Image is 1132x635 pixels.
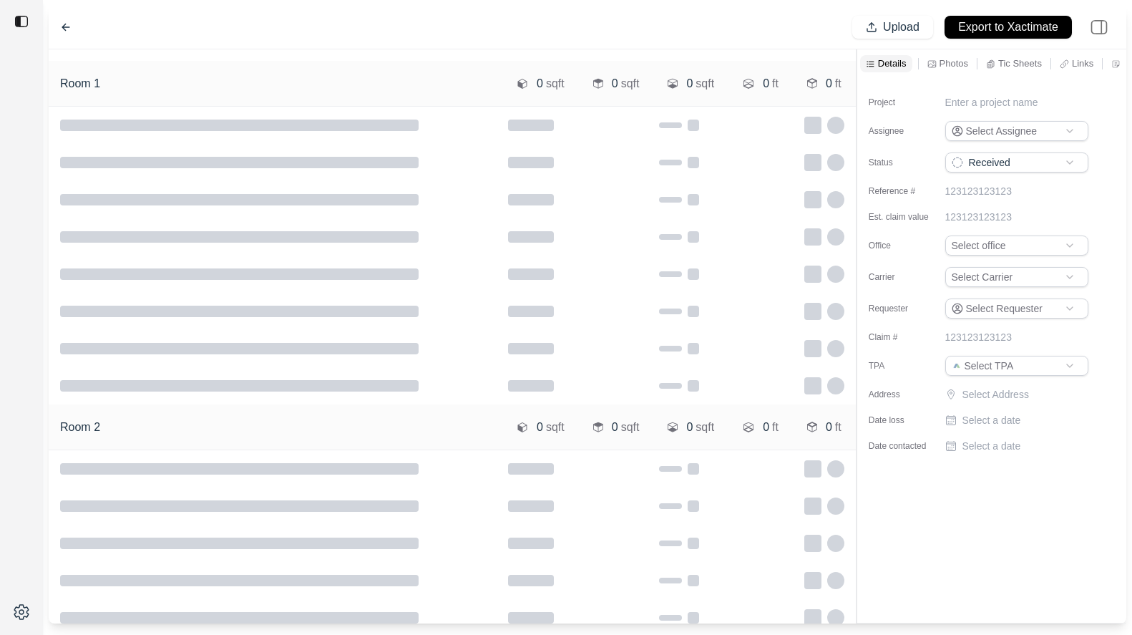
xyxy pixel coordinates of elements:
label: Assignee [869,125,940,137]
p: Details [878,57,907,69]
img: rectangle-floor.svg [593,422,603,432]
img: toggle sidebar [14,14,29,29]
p: 0 [763,75,769,92]
p: 0 [826,75,832,92]
p: Photos [940,57,968,69]
img: rectangle-floor-area.svg [743,422,754,432]
img: rectangle-floor.svg [593,78,603,89]
img: rectangle-roof.svg [668,422,678,432]
label: Carrier [869,271,940,283]
p: Select Address [962,387,1091,402]
h1: Room 2 [60,419,100,436]
h1: Room 1 [60,75,100,92]
button: Export to Xactimate [945,16,1072,39]
p: Enter a project name [945,95,1038,110]
p: sqft [621,75,640,92]
p: ft [772,419,779,436]
p: 0 [612,419,618,436]
img: rectangle-roof-area.svg [807,78,817,89]
p: 123123123123 [945,210,1012,224]
p: Select a date [962,439,1021,453]
label: TPA [869,360,940,372]
label: Project [869,97,940,108]
label: Requester [869,303,940,314]
p: Select a date [962,413,1021,427]
p: 0 [763,419,769,436]
label: Est. claim value [869,211,940,223]
button: Upload [852,16,933,39]
label: Reference # [869,185,940,197]
p: sqft [546,75,565,92]
p: ft [835,75,841,92]
img: right-panel.svg [1083,11,1115,43]
p: ft [772,75,779,92]
p: 0 [612,75,618,92]
label: Status [869,157,940,168]
p: 123123123123 [945,184,1012,198]
p: 0 [537,419,543,436]
p: ft [835,419,841,436]
label: Claim # [869,331,940,343]
p: Export to Xactimate [958,19,1058,36]
p: Upload [883,19,919,36]
img: rectangle-roof.svg [668,78,678,89]
p: 0 [686,75,693,92]
p: 0 [686,419,693,436]
p: Tic Sheets [998,57,1042,69]
p: Links [1072,57,1093,69]
p: sqft [696,419,714,436]
p: 123123123123 [945,330,1012,344]
label: Office [869,240,940,251]
img: rectangle-floor-area.svg [743,79,754,89]
label: Address [869,389,940,400]
p: sqft [546,419,565,436]
img: rectangle-roof-area.svg [807,422,817,432]
p: 0 [537,75,543,92]
p: sqft [621,419,640,436]
label: Date loss [869,415,940,426]
p: 0 [826,419,832,436]
p: sqft [696,75,714,92]
label: Date contacted [869,440,940,452]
